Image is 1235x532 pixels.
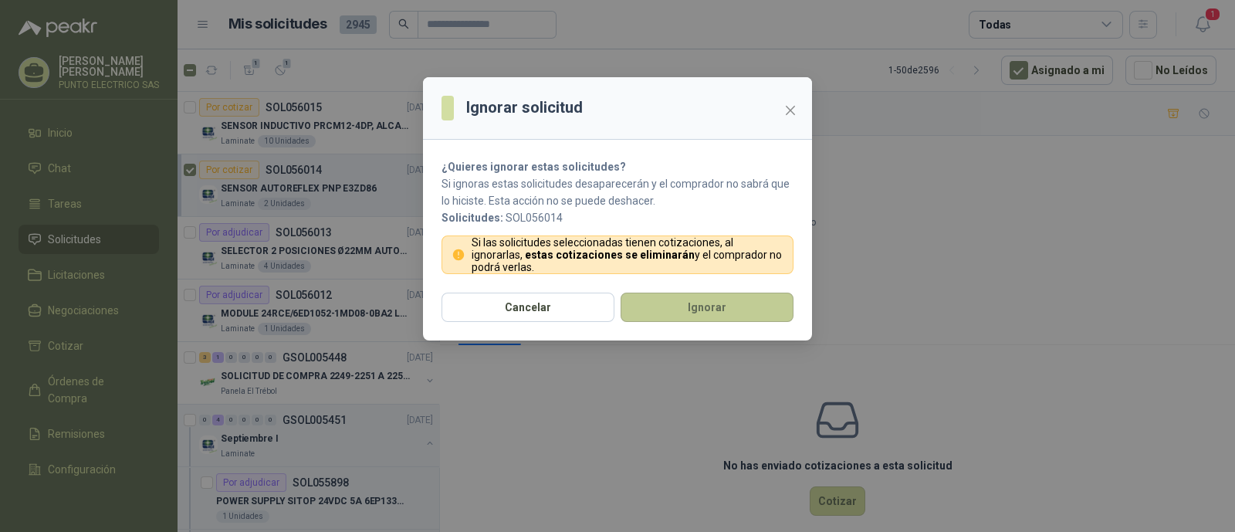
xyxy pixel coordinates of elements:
[784,104,797,117] span: close
[442,212,503,224] b: Solicitudes:
[621,293,793,322] button: Ignorar
[442,293,614,322] button: Cancelar
[525,249,695,261] strong: estas cotizaciones se eliminarán
[778,98,803,123] button: Close
[442,161,626,173] strong: ¿Quieres ignorar estas solicitudes?
[442,175,793,209] p: Si ignoras estas solicitudes desaparecerán y el comprador no sabrá que lo hiciste. Esta acción no...
[442,209,793,226] p: SOL056014
[466,96,583,120] h3: Ignorar solicitud
[472,236,784,273] p: Si las solicitudes seleccionadas tienen cotizaciones, al ignorarlas, y el comprador no podrá verlas.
